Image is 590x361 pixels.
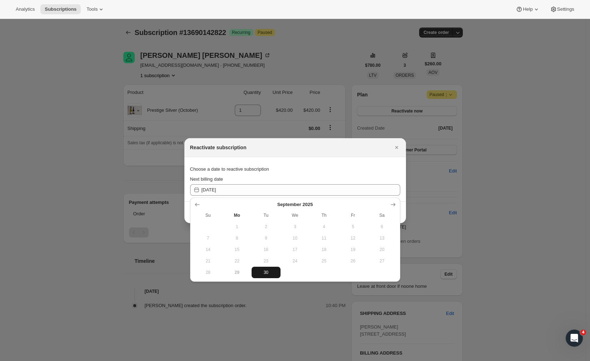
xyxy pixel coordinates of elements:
[194,210,223,221] th: Sunday
[370,247,393,252] span: 20
[197,212,220,218] span: Su
[223,210,252,221] th: Monday
[341,258,365,264] span: 26
[252,221,281,232] button: Tuesday September 2 2025
[566,330,583,347] iframe: Intercom live chat
[557,6,574,12] span: Settings
[309,255,338,267] button: Thursday September 25 2025
[312,247,336,252] span: 18
[194,244,223,255] button: Sunday September 14 2025
[281,255,309,267] button: Wednesday September 24 2025
[223,221,252,232] button: Monday September 1 2025
[40,4,81,14] button: Subscriptions
[370,235,393,241] span: 13
[225,270,249,275] span: 29
[281,210,309,221] th: Wednesday
[338,210,367,221] th: Friday
[511,4,544,14] button: Help
[254,212,278,218] span: Tu
[252,255,281,267] button: Tuesday September 23 2025
[341,247,365,252] span: 19
[392,142,402,152] button: Close
[309,244,338,255] button: Thursday September 18 2025
[341,235,365,241] span: 12
[283,258,307,264] span: 24
[370,258,393,264] span: 27
[254,258,278,264] span: 23
[283,212,307,218] span: We
[197,247,220,252] span: 14
[252,267,281,278] button: Tuesday September 30 2025
[252,232,281,244] button: Tuesday September 9 2025
[223,267,252,278] button: Today Monday September 29 2025
[192,200,202,210] button: Show previous month, August 2025
[252,210,281,221] th: Tuesday
[367,255,396,267] button: Saturday September 27 2025
[367,244,396,255] button: Saturday September 20 2025
[309,232,338,244] button: Thursday September 11 2025
[312,235,336,241] span: 11
[367,221,396,232] button: Saturday September 6 2025
[190,144,247,151] h2: Reactivate subscription
[338,244,367,255] button: Friday September 19 2025
[283,224,307,230] span: 3
[312,212,336,218] span: Th
[194,232,223,244] button: Sunday September 7 2025
[197,258,220,264] span: 21
[370,224,393,230] span: 6
[86,6,98,12] span: Tools
[223,255,252,267] button: Monday September 22 2025
[223,232,252,244] button: Monday September 8 2025
[190,176,223,182] span: Next billing date
[197,235,220,241] span: 7
[281,244,309,255] button: Wednesday September 17 2025
[194,267,223,278] button: Sunday September 28 2025
[225,224,249,230] span: 1
[370,212,393,218] span: Sa
[341,212,365,218] span: Fr
[225,212,249,218] span: Mo
[16,6,35,12] span: Analytics
[225,258,249,264] span: 22
[254,224,278,230] span: 2
[223,244,252,255] button: Monday September 15 2025
[309,221,338,232] button: Thursday September 4 2025
[281,232,309,244] button: Wednesday September 10 2025
[338,232,367,244] button: Friday September 12 2025
[367,232,396,244] button: Saturday September 13 2025
[197,270,220,275] span: 28
[580,330,586,335] span: 4
[254,270,278,275] span: 30
[338,221,367,232] button: Friday September 5 2025
[254,247,278,252] span: 16
[283,235,307,241] span: 10
[11,4,39,14] button: Analytics
[312,224,336,230] span: 4
[190,163,400,176] div: Choose a date to reactive subscription
[367,210,396,221] th: Saturday
[194,255,223,267] button: Sunday September 21 2025
[338,255,367,267] button: Friday September 26 2025
[388,200,398,210] button: Show next month, October 2025
[312,258,336,264] span: 25
[82,4,109,14] button: Tools
[281,221,309,232] button: Wednesday September 3 2025
[225,247,249,252] span: 15
[546,4,579,14] button: Settings
[225,235,249,241] span: 8
[283,247,307,252] span: 17
[309,210,338,221] th: Thursday
[45,6,76,12] span: Subscriptions
[252,244,281,255] button: Tuesday September 16 2025
[523,6,532,12] span: Help
[341,224,365,230] span: 5
[254,235,278,241] span: 9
